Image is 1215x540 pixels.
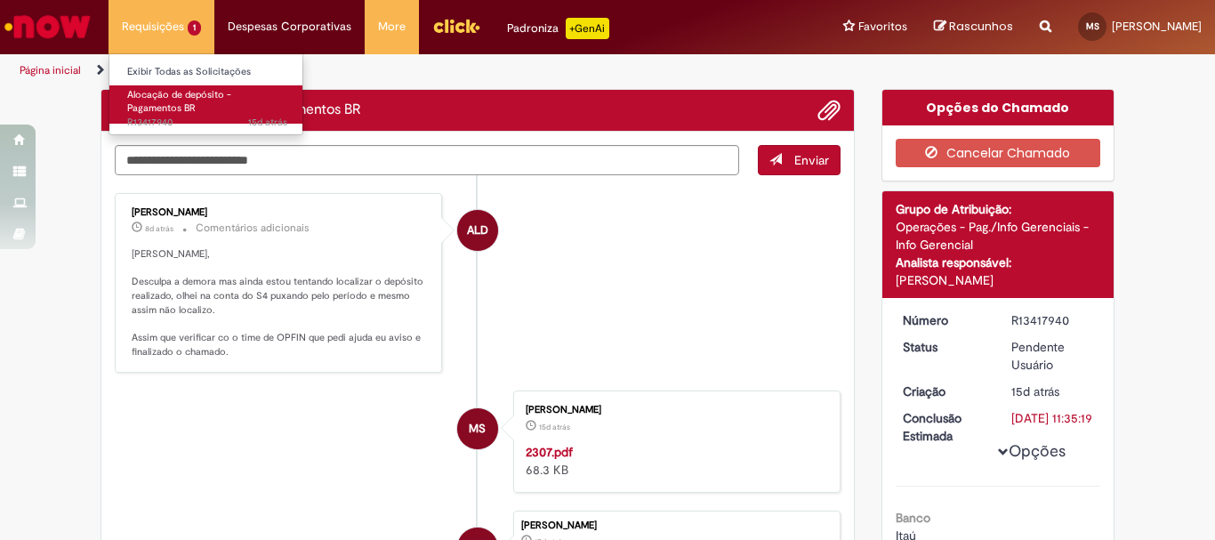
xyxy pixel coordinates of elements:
[196,221,310,236] small: Comentários adicionais
[20,63,81,77] a: Página inicial
[2,9,93,44] img: ServiceNow
[1011,409,1094,427] div: [DATE] 11:35:19
[1011,383,1059,399] span: 15d atrás
[13,54,797,87] ul: Trilhas de página
[896,510,930,526] b: Banco
[896,218,1101,254] div: Operações - Pag./Info Gerenciais - Info Gerencial
[526,443,822,479] div: 68.3 KB
[467,209,488,252] span: ALD
[248,116,287,129] span: 15d atrás
[115,145,739,175] textarea: Digite sua mensagem aqui...
[457,210,498,251] div: Andressa Luiza Da Silva
[1011,311,1094,329] div: R13417940
[526,444,573,460] a: 2307.pdf
[896,139,1101,167] button: Cancelar Chamado
[1011,383,1094,400] div: 14/08/2025 14:35:15
[378,18,406,36] span: More
[882,90,1114,125] div: Opções do Chamado
[896,271,1101,289] div: [PERSON_NAME]
[889,311,999,329] dt: Número
[889,383,999,400] dt: Criação
[858,18,907,36] span: Favoritos
[1086,20,1099,32] span: MS
[109,85,305,124] a: Aberto R13417940 : Alocação de depósito - Pagamentos BR
[1011,338,1094,374] div: Pendente Usuário
[758,145,841,175] button: Enviar
[507,18,609,39] div: Padroniza
[526,405,822,415] div: [PERSON_NAME]
[1112,19,1202,34] span: [PERSON_NAME]
[889,409,999,445] dt: Conclusão Estimada
[122,18,184,36] span: Requisições
[248,116,287,129] time: 14/08/2025 14:35:16
[539,422,570,432] time: 14/08/2025 14:34:44
[145,223,173,234] span: 8d atrás
[109,53,303,135] ul: Requisições
[432,12,480,39] img: click_logo_yellow_360x200.png
[521,520,831,531] div: [PERSON_NAME]
[889,338,999,356] dt: Status
[949,18,1013,35] span: Rascunhos
[566,18,609,39] p: +GenAi
[109,62,305,82] a: Exibir Todas as Solicitações
[132,247,428,359] p: [PERSON_NAME], Desculpa a demora mas ainda estou tentando localizar o depósito realizado, olhei n...
[469,407,486,450] span: MS
[934,19,1013,36] a: Rascunhos
[817,99,841,122] button: Adicionar anexos
[228,18,351,36] span: Despesas Corporativas
[188,20,201,36] span: 1
[145,223,173,234] time: 22/08/2025 08:23:09
[127,116,287,130] span: R13417940
[127,88,231,116] span: Alocação de depósito - Pagamentos BR
[457,408,498,449] div: Maria Mariana Bakchaus Santos
[896,254,1101,271] div: Analista responsável:
[539,422,570,432] span: 15d atrás
[794,152,829,168] span: Enviar
[896,200,1101,218] div: Grupo de Atribuição:
[1011,383,1059,399] time: 14/08/2025 14:35:15
[132,207,428,218] div: [PERSON_NAME]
